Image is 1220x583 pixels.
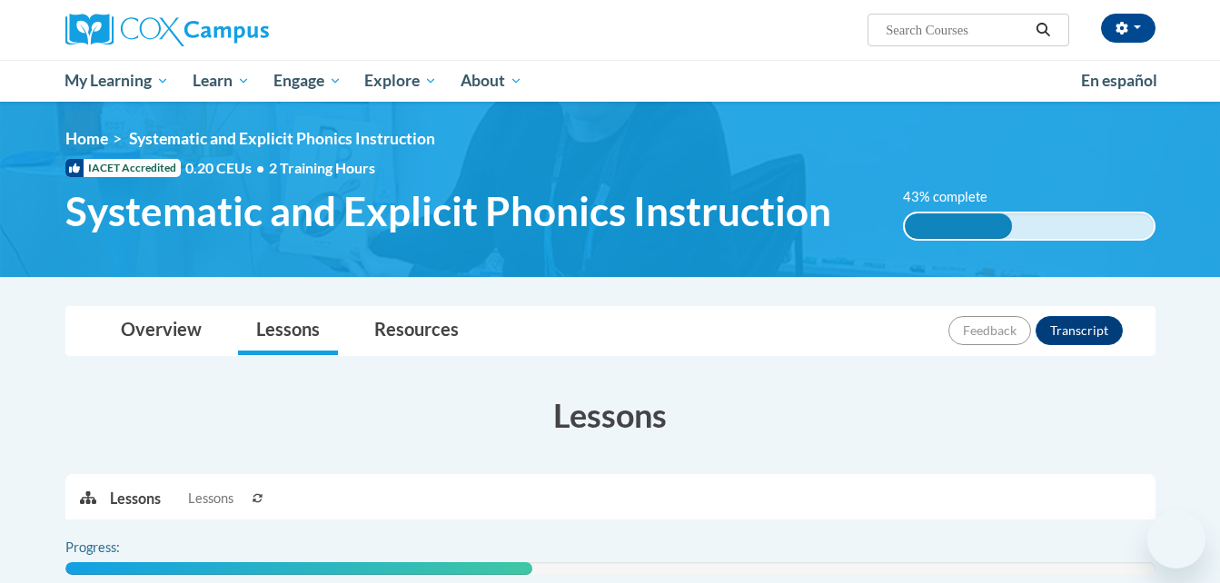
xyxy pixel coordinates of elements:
[65,538,170,558] label: Progress:
[364,70,437,92] span: Explore
[1101,14,1156,43] button: Account Settings
[1029,19,1056,41] button: Search
[65,392,1156,438] h3: Lessons
[356,307,477,355] a: Resources
[65,187,831,235] span: Systematic and Explicit Phonics Instruction
[65,14,269,46] img: Cox Campus
[64,70,169,92] span: My Learning
[273,70,342,92] span: Engage
[256,159,264,176] span: •
[1147,510,1205,568] iframe: Button to launch messaging window
[461,70,522,92] span: About
[238,307,338,355] a: Lessons
[1036,316,1123,345] button: Transcript
[903,187,1007,207] label: 43% complete
[103,307,220,355] a: Overview
[188,489,233,509] span: Lessons
[449,60,534,102] a: About
[38,60,1183,102] div: Main menu
[65,14,411,46] a: Cox Campus
[181,60,262,102] a: Learn
[129,129,435,148] span: Systematic and Explicit Phonics Instruction
[65,159,181,177] span: IACET Accredited
[269,159,375,176] span: 2 Training Hours
[185,158,269,178] span: 0.20 CEUs
[110,489,161,509] p: Lessons
[1069,62,1169,100] a: En español
[884,19,1029,41] input: Search Courses
[948,316,1031,345] button: Feedback
[905,213,1012,239] div: 43% complete
[54,60,182,102] a: My Learning
[65,129,108,148] a: Home
[352,60,449,102] a: Explore
[262,60,353,102] a: Engage
[1081,71,1157,90] span: En español
[193,70,250,92] span: Learn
